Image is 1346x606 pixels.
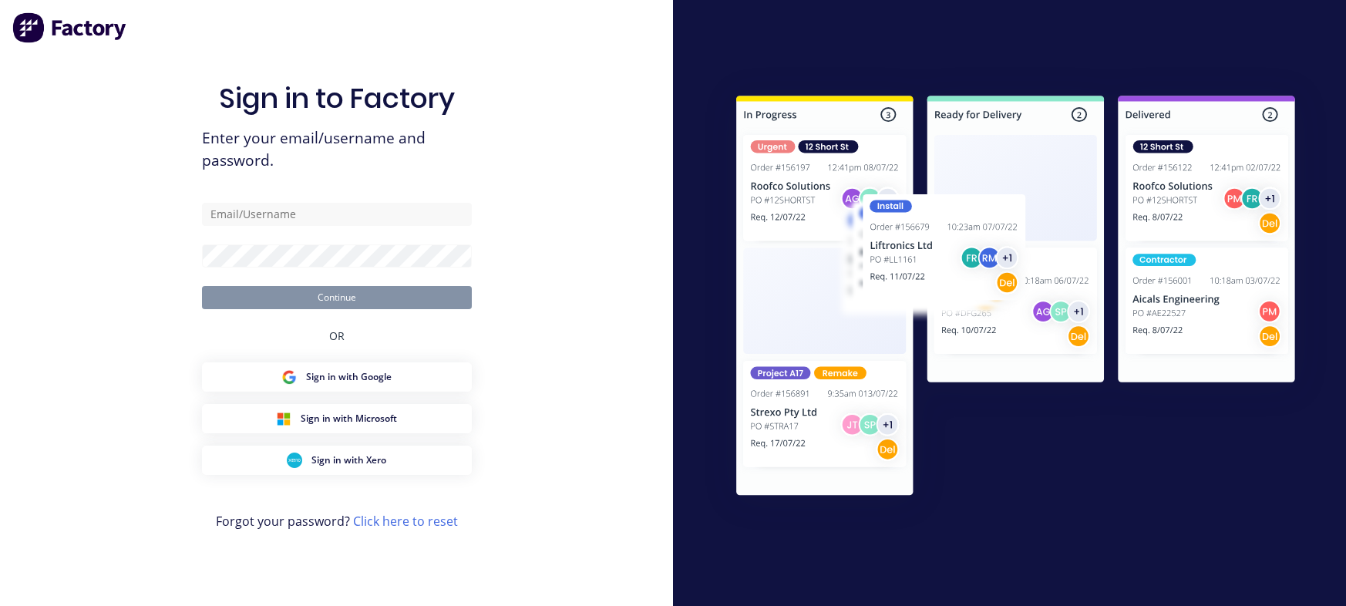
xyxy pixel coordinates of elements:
button: Xero Sign inSign in with Xero [202,446,472,475]
span: Forgot your password? [216,512,458,530]
div: OR [329,309,345,362]
a: Click here to reset [353,513,458,530]
img: Factory [12,12,128,43]
span: Sign in with Xero [311,453,386,467]
h1: Sign in to Factory [219,82,455,115]
input: Email/Username [202,203,472,226]
span: Sign in with Microsoft [301,412,397,426]
button: Microsoft Sign inSign in with Microsoft [202,404,472,433]
button: Google Sign inSign in with Google [202,362,472,392]
span: Sign in with Google [306,370,392,384]
img: Sign in [702,65,1329,532]
img: Xero Sign in [287,453,302,468]
button: Continue [202,286,472,309]
img: Microsoft Sign in [276,411,291,426]
img: Google Sign in [281,369,297,385]
span: Enter your email/username and password. [202,127,472,172]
